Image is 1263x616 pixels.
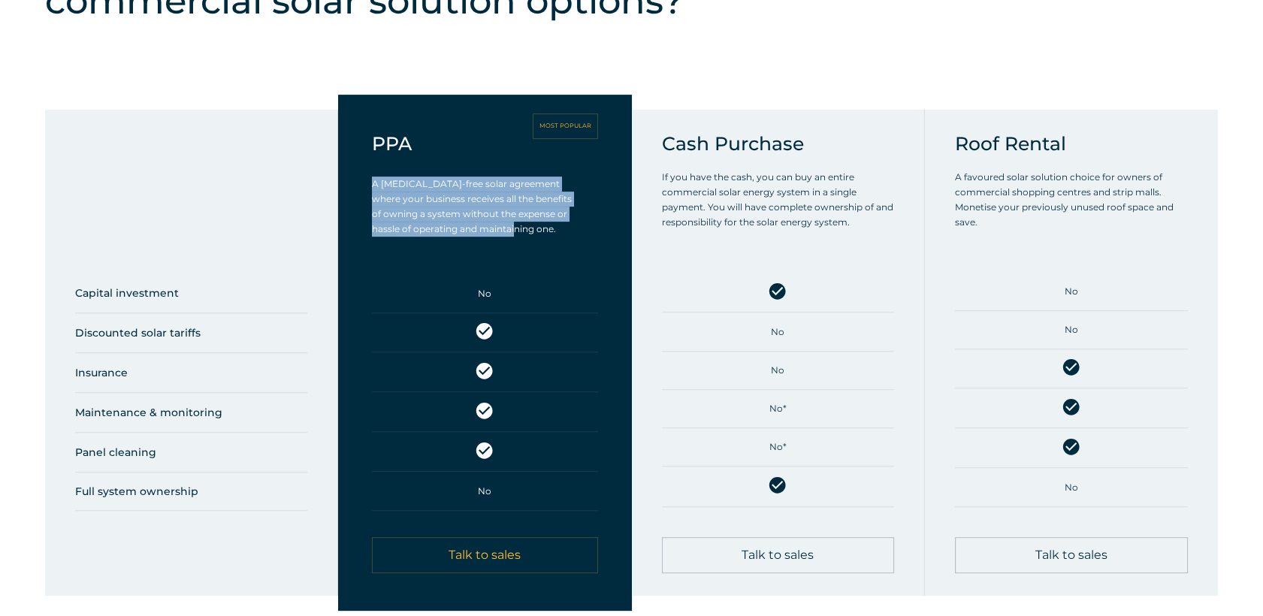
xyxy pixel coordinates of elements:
[75,322,307,344] h5: Discounted solar tariffs
[1035,549,1107,561] span: Talk to sales
[372,132,412,155] h5: PPA
[955,132,1188,155] h5: Roof Rental
[75,441,307,464] h5: Panel cleaning
[372,282,597,305] h5: No
[75,480,307,503] h5: Full system ownership
[955,476,1188,499] h5: No
[75,401,307,424] h5: Maintenance & monitoring
[662,132,900,155] h5: Cash Purchase
[662,359,894,382] h5: No
[449,549,521,561] span: Talk to sales
[539,122,591,130] h5: MOST POPULAR
[662,537,894,573] a: Talk to sales
[75,282,307,304] h5: Capital investment
[662,170,900,230] p: If you have the cash, you can buy an entire commercial solar energy system in a single payment. Y...
[955,319,1188,341] h5: No
[955,170,1188,230] p: A favoured solar solution choice for owners of commercial shopping centres and strip malls. Monet...
[372,480,597,503] h5: No
[742,549,814,561] span: Talk to sales
[955,537,1188,573] a: Talk to sales
[372,537,597,573] a: Talk to sales
[75,361,307,384] h5: Insurance
[372,178,572,234] span: A [MEDICAL_DATA]-free solar agreement where your business receives all the benefits of owning a s...
[662,321,894,343] h5: No
[955,280,1188,303] h5: No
